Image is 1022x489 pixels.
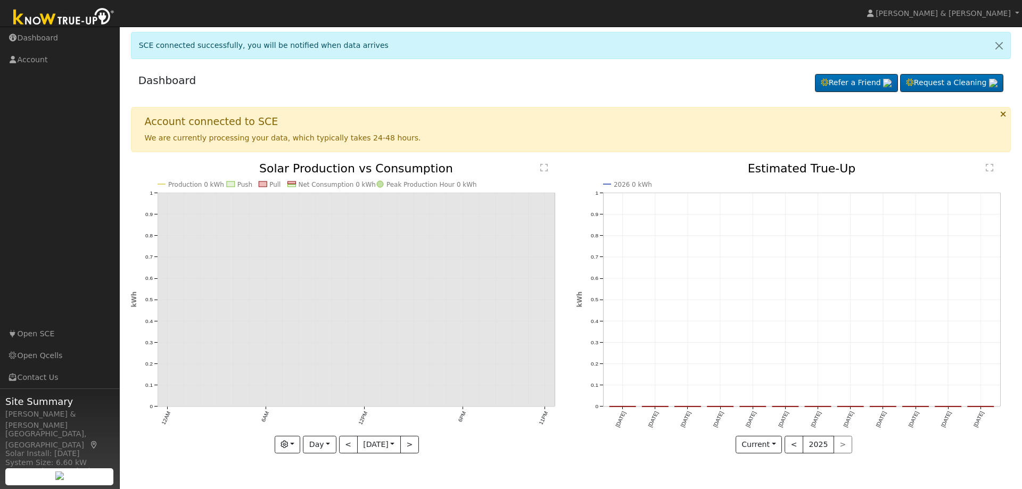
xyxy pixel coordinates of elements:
img: retrieve [55,471,64,480]
text: 11PM [538,411,549,426]
text: [DATE] [712,411,724,428]
div: Storage Size: 15.0 kWh [5,466,114,477]
text: 0.6 [145,276,153,281]
div: SCE connected successfully, you will be notified when data arrives [131,32,1011,59]
button: [DATE] [357,436,401,454]
button: Current [736,436,782,454]
text: 0.5 [591,297,598,303]
button: < [785,436,803,454]
text: 12PM [357,411,368,426]
button: 2025 [803,436,834,454]
text:  [986,163,993,172]
a: Refer a Friend [815,74,898,92]
text: [DATE] [810,411,822,428]
text: [DATE] [908,411,920,428]
text: [DATE] [972,411,985,428]
text: 0 [150,404,153,410]
text: [DATE] [745,411,757,428]
text: 0.8 [591,233,598,238]
text: 0.6 [591,276,598,281]
h1: Account connected to SCE [145,115,278,128]
text: 0.2 [145,361,153,367]
img: retrieve [989,79,998,87]
text: Pull [269,181,281,188]
text: 0.4 [145,318,153,324]
div: System Size: 6.60 kW [5,457,114,468]
text: 6AM [260,411,270,423]
text: [DATE] [875,411,887,428]
text: 0.3 [145,339,153,345]
text: Peak Production Hour 0 kWh [386,181,477,188]
text: 1 [150,190,153,196]
button: Day [303,436,336,454]
text: [DATE] [843,411,855,428]
span: [PERSON_NAME] & [PERSON_NAME] [876,9,1011,18]
text: [DATE] [647,411,660,428]
text: 0.9 [145,211,153,217]
text: 0.1 [591,383,598,388]
text: Estimated True-Up [748,162,856,175]
text: Solar Production vs Consumption [259,162,453,175]
text: 0.7 [145,254,153,260]
text: 0.2 [591,361,598,367]
text: 6PM [457,411,467,423]
text: 0.9 [591,211,598,217]
text: [DATE] [614,411,627,428]
a: Close [988,32,1010,59]
text: 0 [595,404,598,410]
text:  [540,163,548,172]
text: [DATE] [680,411,692,428]
text: [DATE] [777,411,789,428]
text: 2026 0 kWh [614,181,652,188]
text: 0.4 [591,318,598,324]
div: [PERSON_NAME] & [PERSON_NAME] [5,409,114,431]
text: 0.3 [591,339,598,345]
div: Solar Install: [DATE] [5,448,114,459]
text: 1 [595,190,598,196]
button: < [339,436,358,454]
span: Site Summary [5,394,114,409]
a: Dashboard [138,74,196,87]
text: Production 0 kWh [168,181,224,188]
text: Net Consumption 0 kWh [298,181,375,188]
div: [GEOGRAPHIC_DATA], [GEOGRAPHIC_DATA] [5,428,114,451]
a: Request a Cleaning [900,74,1003,92]
text: [DATE] [940,411,952,428]
text: kWh [576,292,583,308]
text: 12AM [160,411,171,426]
span: We are currently processing your data, which typically takes 24-48 hours. [145,134,421,142]
text: kWh [130,292,138,308]
a: Map [89,441,99,449]
img: retrieve [883,79,892,87]
text: 0.1 [145,383,153,388]
text: 0.7 [591,254,598,260]
img: Know True-Up [8,6,120,30]
text: 0.8 [145,233,153,238]
button: > [400,436,419,454]
text: 0.5 [145,297,153,303]
text: Push [237,181,252,188]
